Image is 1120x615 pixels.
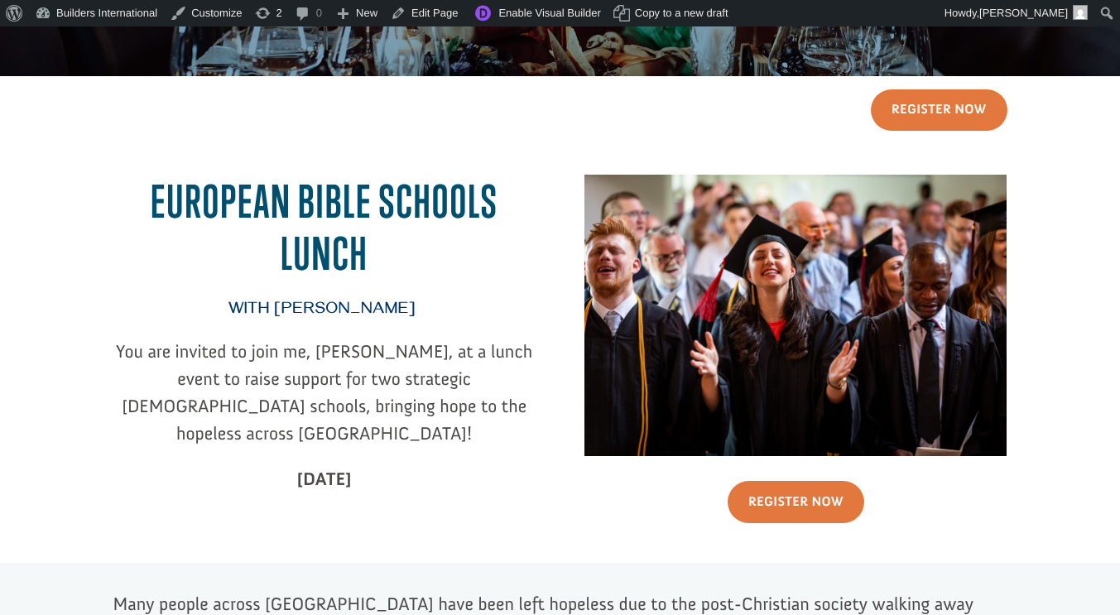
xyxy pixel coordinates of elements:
strong: [GEOGRAPHIC_DATA] [39,50,140,63]
h2: EUROPEAN BIBLE SCHOOL [113,175,536,287]
div: to [30,51,228,63]
div: [PERSON_NAME] donated $50 [30,17,228,50]
span: with [PERSON_NAME] [228,300,416,321]
img: 66675381_10157214985269647_7470333538164801536_n [584,175,1007,456]
a: Register Now [728,481,864,523]
strong: [DATE] [296,468,351,490]
button: Donate [234,33,308,63]
img: US.png [30,66,41,78]
a: Register Now [871,89,1007,132]
img: emoji thumbsUp [30,35,43,48]
span: [GEOGRAPHIC_DATA] , [GEOGRAPHIC_DATA] [45,66,228,78]
span: S lunch [281,175,498,280]
span: [PERSON_NAME] [979,7,1068,19]
span: You are invited to join me, [PERSON_NAME], at a lunch event to raise support for two strategic [D... [116,340,532,444]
